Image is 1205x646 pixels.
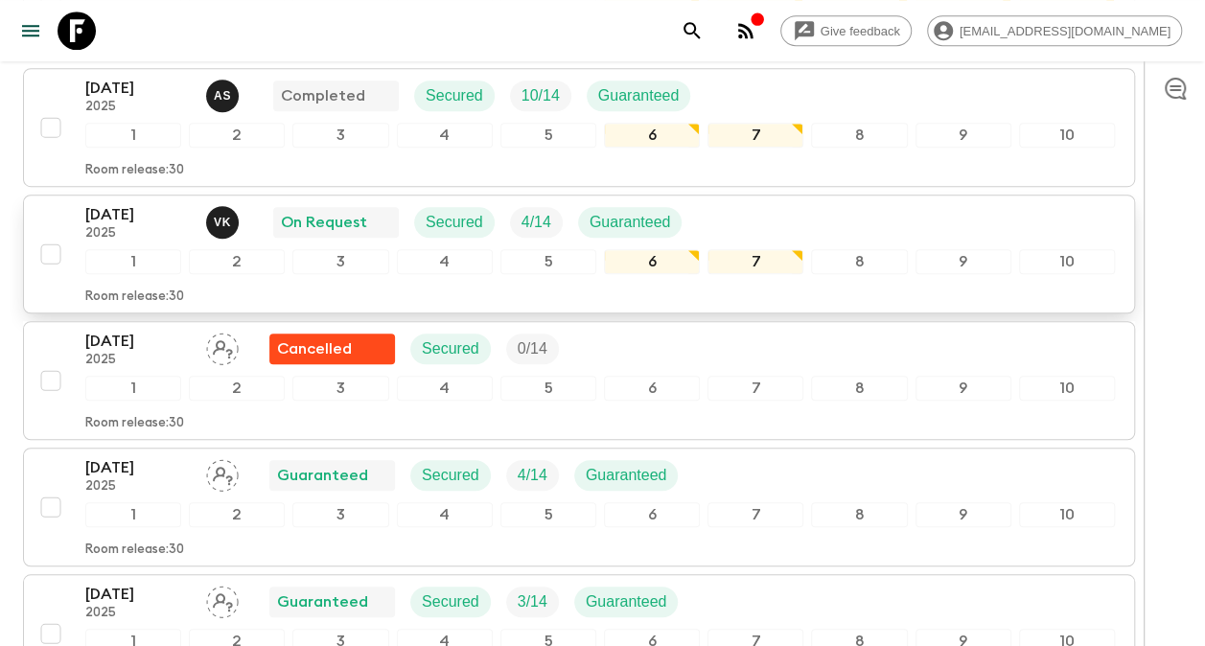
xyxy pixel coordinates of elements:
div: 7 [707,249,803,274]
p: Guaranteed [586,464,667,487]
div: 9 [915,376,1011,401]
span: Vijesh K. V [206,212,243,227]
span: Give feedback [810,24,911,38]
span: Anvar Sadic [206,85,243,101]
p: [DATE] [85,583,191,606]
div: 2 [189,249,285,274]
div: Trip Fill [506,460,559,491]
div: 2 [189,376,285,401]
div: 5 [500,376,596,401]
div: 1 [85,376,181,401]
span: [EMAIL_ADDRESS][DOMAIN_NAME] [949,24,1181,38]
p: 4 / 14 [521,211,551,234]
button: [DATE]2025Vijesh K. VOn RequestSecuredTrip FillGuaranteed12345678910Room release:30 [23,195,1135,313]
div: 10 [1019,123,1115,148]
p: [DATE] [85,330,191,353]
p: 4 / 14 [518,464,547,487]
p: Completed [281,84,365,107]
div: Trip Fill [506,587,559,617]
button: [DATE]2025Anvar SadicCompletedSecuredTrip FillGuaranteed12345678910Room release:30 [23,68,1135,187]
div: 3 [292,123,388,148]
p: Guaranteed [277,464,368,487]
div: 1 [85,123,181,148]
div: 3 [292,502,388,527]
div: 6 [604,502,700,527]
div: Trip Fill [510,207,563,238]
div: 7 [707,123,803,148]
div: 8 [811,376,907,401]
p: Secured [422,590,479,613]
span: Assign pack leader [206,465,239,480]
button: [DATE]2025Assign pack leaderTour discontinuedSecuredTrip Fill12345678910Room release:30 [23,321,1135,440]
p: 0 / 14 [518,337,547,360]
div: Secured [410,460,491,491]
div: 4 [397,249,493,274]
div: 9 [915,502,1011,527]
div: 9 [915,123,1011,148]
div: 1 [85,249,181,274]
p: 3 / 14 [518,590,547,613]
p: Secured [422,464,479,487]
div: Secured [410,334,491,364]
p: 2025 [85,100,191,115]
p: [DATE] [85,203,191,226]
div: Secured [414,81,495,111]
div: 5 [500,123,596,148]
div: [EMAIL_ADDRESS][DOMAIN_NAME] [927,15,1182,46]
div: 8 [811,123,907,148]
div: Secured [410,587,491,617]
p: 2025 [85,479,191,495]
p: 2025 [85,606,191,621]
div: 2 [189,502,285,527]
p: 2025 [85,226,191,242]
p: 10 / 14 [521,84,560,107]
div: 3 [292,249,388,274]
div: 8 [811,502,907,527]
div: Secured [414,207,495,238]
p: Guaranteed [590,211,671,234]
p: On Request [281,211,367,234]
div: 5 [500,502,596,527]
a: Give feedback [780,15,912,46]
div: 1 [85,502,181,527]
p: Secured [426,211,483,234]
span: Assign pack leader [206,338,239,354]
div: 9 [915,249,1011,274]
div: 10 [1019,249,1115,274]
div: 10 [1019,376,1115,401]
div: 5 [500,249,596,274]
button: menu [12,12,50,50]
p: [DATE] [85,456,191,479]
p: Guaranteed [598,84,680,107]
div: 7 [707,502,803,527]
p: Guaranteed [277,590,368,613]
div: 2 [189,123,285,148]
p: Room release: 30 [85,542,184,558]
button: VK [206,206,243,239]
div: 8 [811,249,907,274]
div: 6 [604,376,700,401]
p: Cancelled [277,337,352,360]
p: Room release: 30 [85,416,184,431]
div: Trip Fill [510,81,571,111]
p: Room release: 30 [85,163,184,178]
span: Assign pack leader [206,591,239,607]
div: 4 [397,502,493,527]
p: Secured [422,337,479,360]
button: [DATE]2025Assign pack leaderGuaranteedSecuredTrip FillGuaranteed12345678910Room release:30 [23,448,1135,566]
div: 6 [604,249,700,274]
p: V K [214,215,231,230]
div: 10 [1019,502,1115,527]
p: Secured [426,84,483,107]
div: 6 [604,123,700,148]
p: [DATE] [85,77,191,100]
div: 7 [707,376,803,401]
div: 4 [397,123,493,148]
div: Tour discontinued [269,334,395,364]
button: search adventures [673,12,711,50]
p: Room release: 30 [85,289,184,305]
p: Guaranteed [586,590,667,613]
div: Trip Fill [506,334,559,364]
p: 2025 [85,353,191,368]
div: 3 [292,376,388,401]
